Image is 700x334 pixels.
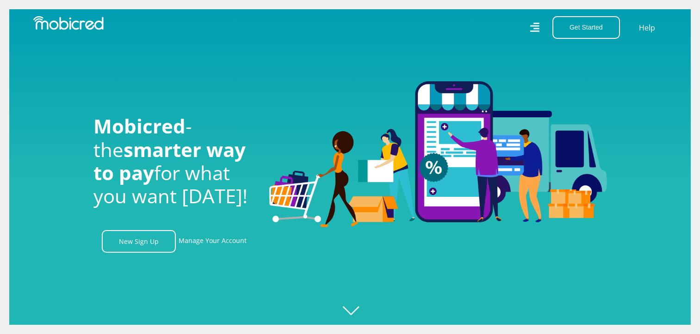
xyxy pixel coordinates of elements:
a: Help [638,22,656,34]
a: Manage Your Account [179,230,247,253]
img: Welcome to Mobicred [269,81,607,227]
span: Mobicred [93,113,186,139]
img: Mobicred [33,16,104,30]
a: New Sign Up [102,230,176,253]
h1: - the for what you want [DATE]! [93,115,255,208]
button: Get Started [552,16,620,39]
span: smarter way to pay [93,136,246,186]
